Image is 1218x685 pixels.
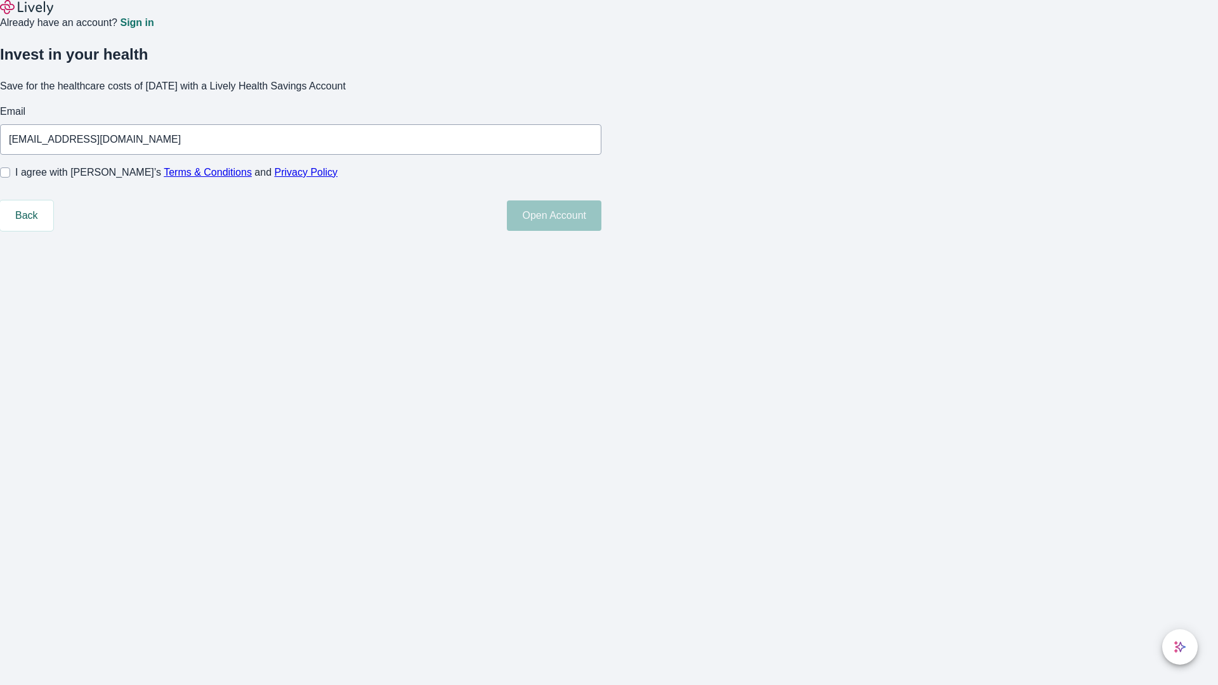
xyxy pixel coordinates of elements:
a: Sign in [120,18,154,28]
button: chat [1162,629,1198,665]
span: I agree with [PERSON_NAME]’s and [15,165,337,180]
a: Terms & Conditions [164,167,252,178]
svg: Lively AI Assistant [1174,641,1186,653]
a: Privacy Policy [275,167,338,178]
